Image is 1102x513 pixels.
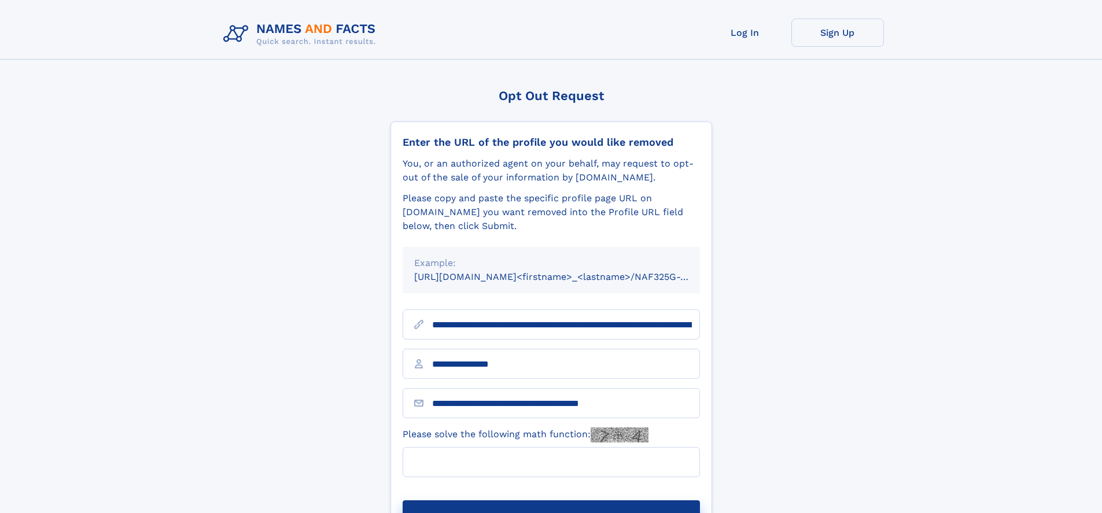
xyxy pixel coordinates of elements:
[414,271,722,282] small: [URL][DOMAIN_NAME]<firstname>_<lastname>/NAF325G-xxxxxxxx
[403,427,648,442] label: Please solve the following math function:
[403,157,700,184] div: You, or an authorized agent on your behalf, may request to opt-out of the sale of your informatio...
[699,19,791,47] a: Log In
[791,19,884,47] a: Sign Up
[403,136,700,149] div: Enter the URL of the profile you would like removed
[403,191,700,233] div: Please copy and paste the specific profile page URL on [DOMAIN_NAME] you want removed into the Pr...
[414,256,688,270] div: Example:
[219,19,385,50] img: Logo Names and Facts
[390,88,712,103] div: Opt Out Request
